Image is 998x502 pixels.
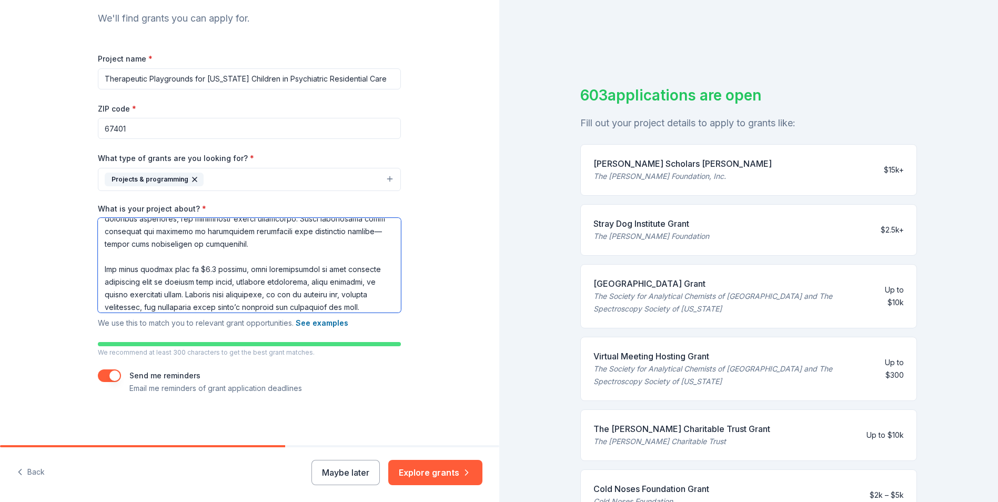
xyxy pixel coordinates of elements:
[98,318,348,327] span: We use this to match you to relevant grant opportunities.
[593,423,770,435] div: The [PERSON_NAME] Charitable Trust Grant
[580,115,917,132] div: Fill out your project details to apply to grants like:
[17,461,45,484] button: Back
[593,277,868,290] div: [GEOGRAPHIC_DATA] Grant
[884,164,904,176] div: $15k+
[98,348,401,357] p: We recommend at least 300 characters to get the best grant matches.
[98,118,401,139] input: 12345 (U.S. only)
[593,170,772,183] div: The [PERSON_NAME] Foundation, Inc.
[866,429,904,441] div: Up to $10k
[98,54,153,64] label: Project name
[593,435,770,448] div: The [PERSON_NAME] Charitable Trust
[874,356,903,381] div: Up to $300
[98,204,206,214] label: What is your project about?
[129,382,302,395] p: Email me reminders of grant application deadlines
[98,168,401,191] button: Projects & programming
[593,230,709,243] div: The [PERSON_NAME] Foundation
[98,104,136,114] label: ZIP code
[593,483,709,495] div: Cold Noses Foundation Grant
[593,217,709,230] div: Stray Dog Institute Grant
[98,218,401,313] textarea: Lor ipsumdo si am consec adipisc-elitsedd eiusmodtempo incid utlabore etd magnaa enimadminim, ven...
[98,153,254,164] label: What type of grants are you looking for?
[593,290,868,315] div: The Society for Analytical Chemists of [GEOGRAPHIC_DATA] and The Spectroscopy Society of [US_STATE]
[580,84,917,106] div: 603 applications are open
[98,68,401,89] input: After school program
[98,10,401,27] div: We'll find grants you can apply for.
[881,224,904,236] div: $2.5k+
[129,371,200,380] label: Send me reminders
[870,489,904,501] div: $2k – $5k
[876,284,904,309] div: Up to $10k
[388,460,482,485] button: Explore grants
[311,460,380,485] button: Maybe later
[593,350,866,363] div: Virtual Meeting Hosting Grant
[593,363,866,388] div: The Society for Analytical Chemists of [GEOGRAPHIC_DATA] and The Spectroscopy Society of [US_STATE]
[105,173,204,186] div: Projects & programming
[296,317,348,329] button: See examples
[593,157,772,170] div: [PERSON_NAME] Scholars [PERSON_NAME]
